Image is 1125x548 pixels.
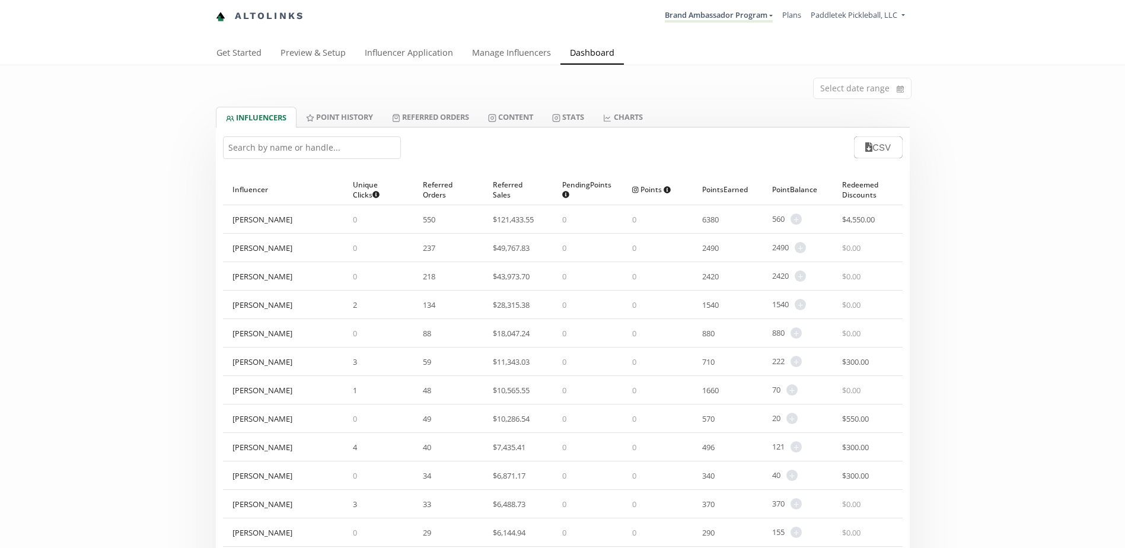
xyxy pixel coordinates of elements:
a: INFLUENCERS [216,107,297,128]
span: 1540 [772,299,789,310]
span: 4 [353,442,357,453]
span: $ 4,550.00 [842,214,875,225]
span: 121 [772,441,785,453]
span: $ 0.00 [842,527,861,538]
span: 59 [423,356,431,367]
span: 340 [702,470,715,481]
span: 20 [772,413,780,424]
div: [PERSON_NAME] [232,356,292,367]
span: 34 [423,470,431,481]
span: $ 11,343.03 [493,356,530,367]
span: 2420 [702,271,719,282]
span: 0 [562,214,566,225]
span: 570 [702,413,715,424]
span: 40 [423,442,431,453]
span: 880 [772,327,785,339]
span: Pending Points [562,180,611,200]
span: 0 [353,413,357,424]
span: 222 [772,356,785,367]
a: Preview & Setup [271,42,355,66]
span: $ 6,871.17 [493,470,525,481]
span: 0 [353,271,357,282]
span: + [786,384,798,396]
input: Search by name or handle... [223,136,401,159]
span: 0 [632,300,636,310]
span: $ 300.00 [842,356,869,367]
span: 0 [562,499,566,509]
a: Brand Ambassador Program [665,9,773,23]
span: 0 [562,243,566,253]
a: Get Started [207,42,271,66]
span: + [791,498,802,509]
span: $ 6,144.94 [493,527,525,538]
span: $ 0.00 [842,328,861,339]
div: [PERSON_NAME] [232,271,292,282]
div: Referred Sales [493,174,544,205]
span: 0 [562,413,566,424]
span: + [795,242,806,253]
span: $ 0.00 [842,385,861,396]
span: 0 [353,214,357,225]
div: [PERSON_NAME] [232,527,292,538]
span: 560 [772,214,785,225]
span: $ 0.00 [842,499,861,509]
span: + [795,270,806,282]
span: $ 0.00 [842,300,861,310]
span: $ 300.00 [842,470,869,481]
span: 49 [423,413,431,424]
a: Manage Influencers [463,42,560,66]
span: 0 [632,243,636,253]
span: $ 121,433.55 [493,214,534,225]
span: $ 10,286.54 [493,413,530,424]
div: Redeemed Discounts [842,174,893,205]
span: 710 [702,356,715,367]
span: 6380 [702,214,719,225]
span: 0 [632,385,636,396]
span: 0 [562,271,566,282]
span: 0 [353,328,357,339]
a: Referred Orders [383,107,479,127]
span: 0 [632,328,636,339]
span: 370 [702,499,715,509]
span: 0 [562,442,566,453]
span: 0 [632,470,636,481]
span: 0 [562,470,566,481]
a: Point HISTORY [297,107,383,127]
span: 48 [423,385,431,396]
span: 0 [353,470,357,481]
span: + [791,214,802,225]
a: Influencer Application [355,42,463,66]
a: Altolinks [216,7,305,26]
span: 370 [772,498,785,509]
span: 70 [772,384,780,396]
span: 0 [562,385,566,396]
button: CSV [854,136,902,158]
span: 0 [562,300,566,310]
span: 0 [632,499,636,509]
span: 218 [423,271,435,282]
span: 2490 [772,242,789,253]
span: 0 [632,356,636,367]
span: 0 [562,356,566,367]
a: Dashboard [560,42,624,66]
div: Points Earned [702,174,753,205]
span: $ 28,315.38 [493,300,530,310]
span: + [795,299,806,310]
svg: calendar [897,83,904,95]
span: 2490 [702,243,719,253]
span: 0 [353,243,357,253]
span: Points [632,184,671,195]
span: 88 [423,328,431,339]
span: $ 7,435.41 [493,442,525,453]
span: 1660 [702,385,719,396]
div: Referred Orders [423,174,474,205]
span: $ 18,047.24 [493,328,530,339]
span: $ 550.00 [842,413,869,424]
span: $ 6,488.73 [493,499,525,509]
div: [PERSON_NAME] [232,499,292,509]
span: $ 300.00 [842,442,869,453]
span: 290 [702,527,715,538]
div: [PERSON_NAME] [232,328,292,339]
span: 1540 [702,300,719,310]
span: 550 [423,214,435,225]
